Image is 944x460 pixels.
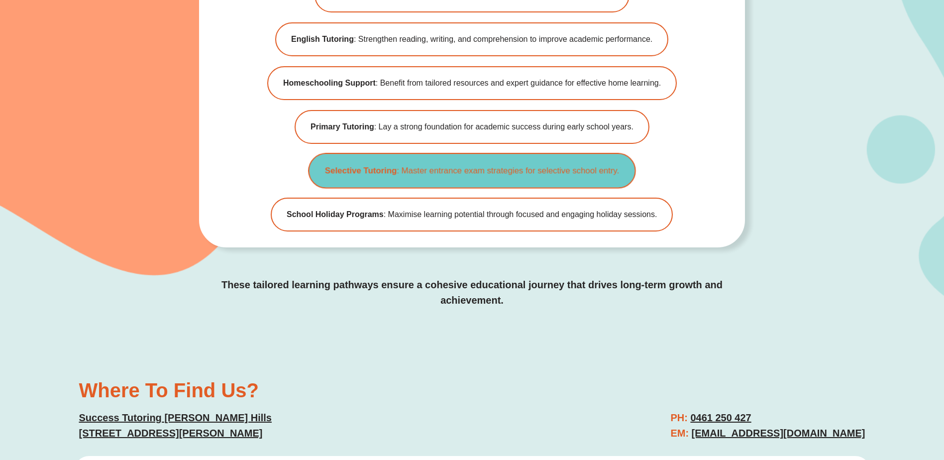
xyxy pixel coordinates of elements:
[325,166,397,175] b: Selective Tutoring
[325,164,619,177] span: : Master entrance exam strategies for selective school entry.
[295,110,649,144] a: Primary Tutoring: Lay a strong foundation for academic success during early school years.
[291,33,652,45] span: : Strengthen reading, writing, and comprehension to improve academic performance.
[670,412,687,423] span: PH:
[287,210,384,219] b: School Holiday Programs
[275,22,668,56] a: English Tutoring: Strengthen reading, writing, and comprehension to improve academic performance.
[894,412,944,460] iframe: Chat Widget
[670,428,689,439] span: EM:
[311,122,374,131] b: Primary Tutoring
[199,277,745,308] p: These tailored learning pathways ensure a cohesive educational journey that drives long-term grow...
[79,380,462,400] h2: Where To Find Us?
[287,209,657,221] span: : Maximise learning potential through focused and engaging holiday sessions.
[283,79,376,87] b: Homeschooling Support
[311,121,633,133] span: : Lay a strong foundation for academic success during early school years.
[308,153,636,188] a: Selective Tutoring: Master entrance exam strategies for selective school entry.
[283,77,661,89] span: : Benefit from tailored resources and expert guidance for effective home learning.
[271,198,673,231] a: School Holiday Programs: Maximise learning potential through focused and engaging holiday sessions.
[291,35,354,43] b: English Tutoring
[79,412,272,439] a: Success Tutoring [PERSON_NAME] Hills[STREET_ADDRESS][PERSON_NAME]
[267,66,677,100] a: Homeschooling Support: Benefit from tailored resources and expert guidance for effective home lea...
[692,428,865,439] a: [EMAIL_ADDRESS][DOMAIN_NAME]
[690,412,751,423] a: 0461 250 427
